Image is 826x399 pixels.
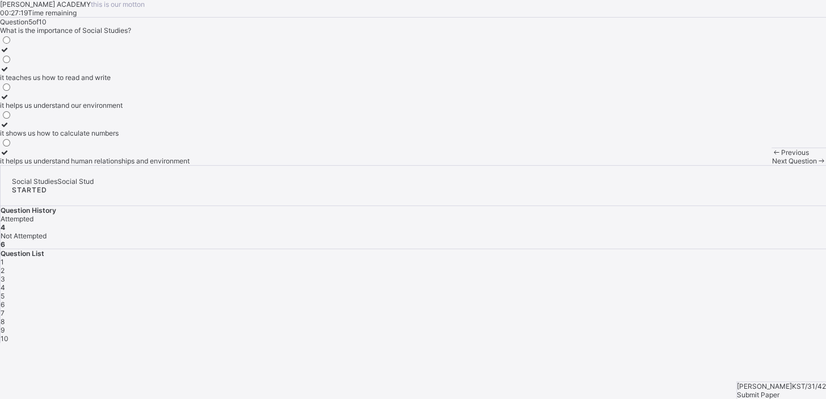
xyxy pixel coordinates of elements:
[57,177,94,186] span: Social Stud
[737,390,779,399] span: Submit Paper
[1,249,44,258] span: Question List
[1,326,5,334] span: 9
[1,275,5,283] span: 3
[1,317,5,326] span: 8
[772,157,816,165] span: Next Question
[1,283,5,292] span: 4
[1,309,5,317] span: 7
[12,186,47,194] span: STARTED
[1,206,56,215] span: Question History
[1,300,5,309] span: 6
[1,292,5,300] span: 5
[737,382,792,390] span: [PERSON_NAME]
[1,266,5,275] span: 2
[1,215,33,223] span: Attempted
[1,223,5,232] b: 4
[28,9,77,17] span: Time remaining
[1,240,5,249] b: 6
[1,334,9,343] span: 10
[12,177,57,186] span: Social Studies
[1,232,47,240] span: Not Attempted
[781,148,809,157] span: Previous
[792,382,826,390] span: KST/31/42
[1,258,4,266] span: 1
